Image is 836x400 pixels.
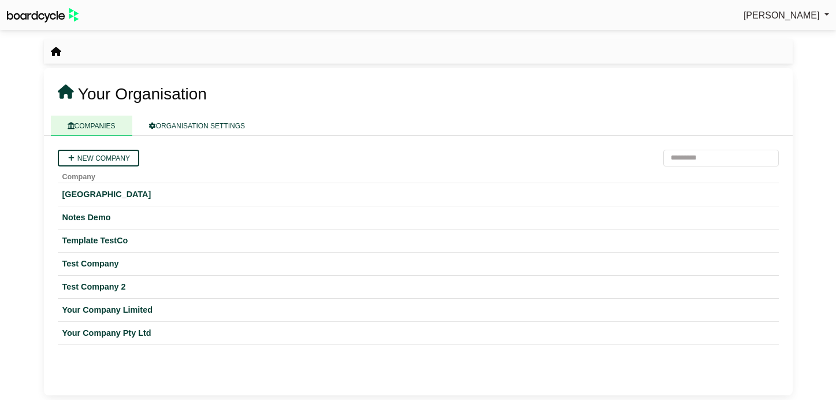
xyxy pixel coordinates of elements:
a: Test Company [62,257,774,271]
a: Your Company Limited [62,303,774,317]
a: ORGANISATION SETTINGS [132,116,262,136]
nav: breadcrumb [51,45,61,60]
a: Your Company Pty Ltd [62,327,774,340]
span: [PERSON_NAME] [744,10,820,20]
a: New company [58,150,139,166]
a: [GEOGRAPHIC_DATA] [62,188,774,201]
a: [PERSON_NAME] [744,8,829,23]
img: BoardcycleBlackGreen-aaafeed430059cb809a45853b8cf6d952af9d84e6e89e1f1685b34bfd5cb7d64.svg [7,8,79,23]
th: Company [58,166,779,183]
a: Template TestCo [62,234,774,247]
a: Notes Demo [62,211,774,224]
span: Your Organisation [78,85,207,103]
a: COMPANIES [51,116,132,136]
a: Test Company 2 [62,280,774,294]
